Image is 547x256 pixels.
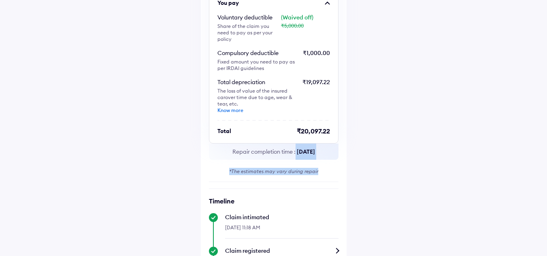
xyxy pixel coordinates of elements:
[209,144,338,160] div: Repair completion time :
[281,23,304,29] span: ₹5,000.00
[225,247,338,255] div: Claim registered
[217,88,296,114] div: The loss of value of the insured car over time due to age, wear & tear, etc.
[217,127,231,135] div: Total
[297,127,330,135] div: ₹20,097.22
[209,168,338,175] div: *The estimates may vary during repair
[217,13,281,21] div: Voluntary deductible
[209,197,338,205] h6: Timeline
[297,148,315,155] span: [DATE]
[303,49,330,72] div: ₹1,000.00
[217,23,281,42] div: Share of the claim you need to pay as per your policy
[217,78,296,86] div: Total depreciation
[281,14,313,21] span: (Waived off)
[225,213,338,221] div: Claim intimated
[302,78,330,114] div: ₹19,097.22
[225,221,338,239] div: [DATE] 11:18 AM
[217,49,296,57] div: Compulsory deductible
[217,59,296,72] div: Fixed amount you need to pay as per IRDAI guidelines
[217,107,243,113] a: Know more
